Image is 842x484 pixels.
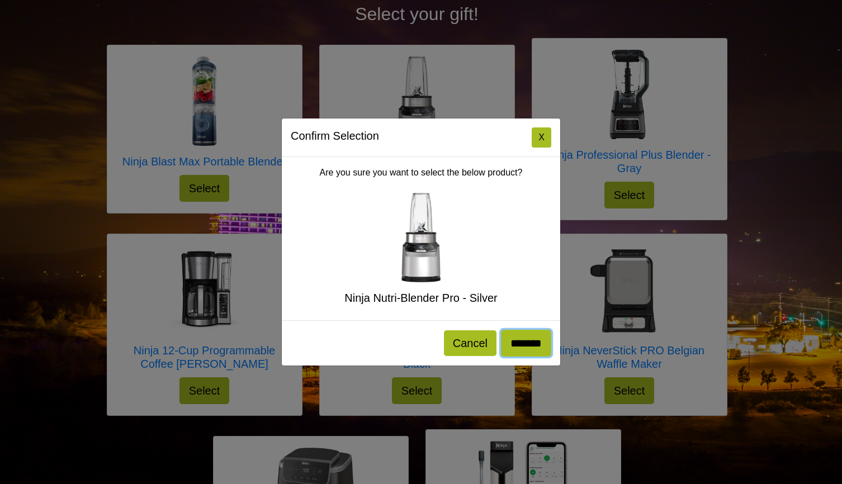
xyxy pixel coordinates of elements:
img: Ninja Nutri-Blender Pro - Silver [376,193,466,282]
button: Cancel [444,330,496,356]
button: Close [532,127,551,148]
h5: Confirm Selection [291,127,379,144]
div: Are you sure you want to select the below product? [282,157,560,320]
h5: Ninja Nutri-Blender Pro - Silver [291,291,551,305]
